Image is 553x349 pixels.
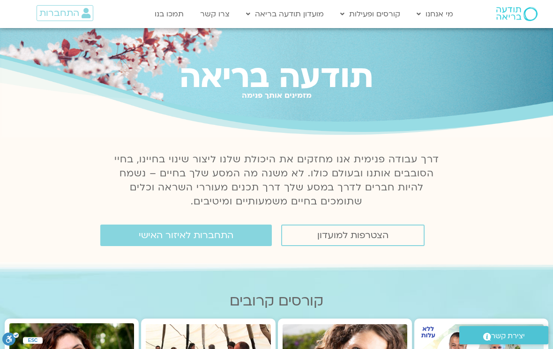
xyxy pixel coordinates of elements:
span: הצטרפות למועדון [317,230,389,240]
a: יצירת קשר [459,326,548,344]
p: דרך עבודה פנימית אנו מחזקים את היכולת שלנו ליצור שינוי בחיינו, בחיי הסובבים אותנו ובעולם כולו. לא... [109,153,444,209]
a: צרו קשר [195,5,234,23]
a: התחברות [37,5,93,21]
span: התחברות לאיזור האישי [139,230,233,240]
img: תודעה בריאה [496,7,538,21]
span: יצירת קשר [491,330,525,342]
span: התחברות [39,8,79,18]
a: קורסים ופעילות [336,5,405,23]
a: הצטרפות למועדון [281,225,425,246]
a: התחברות לאיזור האישי [100,225,272,246]
a: תמכו בנו [150,5,188,23]
a: מי אנחנו [412,5,458,23]
a: מועדון תודעה בריאה [241,5,329,23]
h2: קורסים קרובים [5,293,548,309]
